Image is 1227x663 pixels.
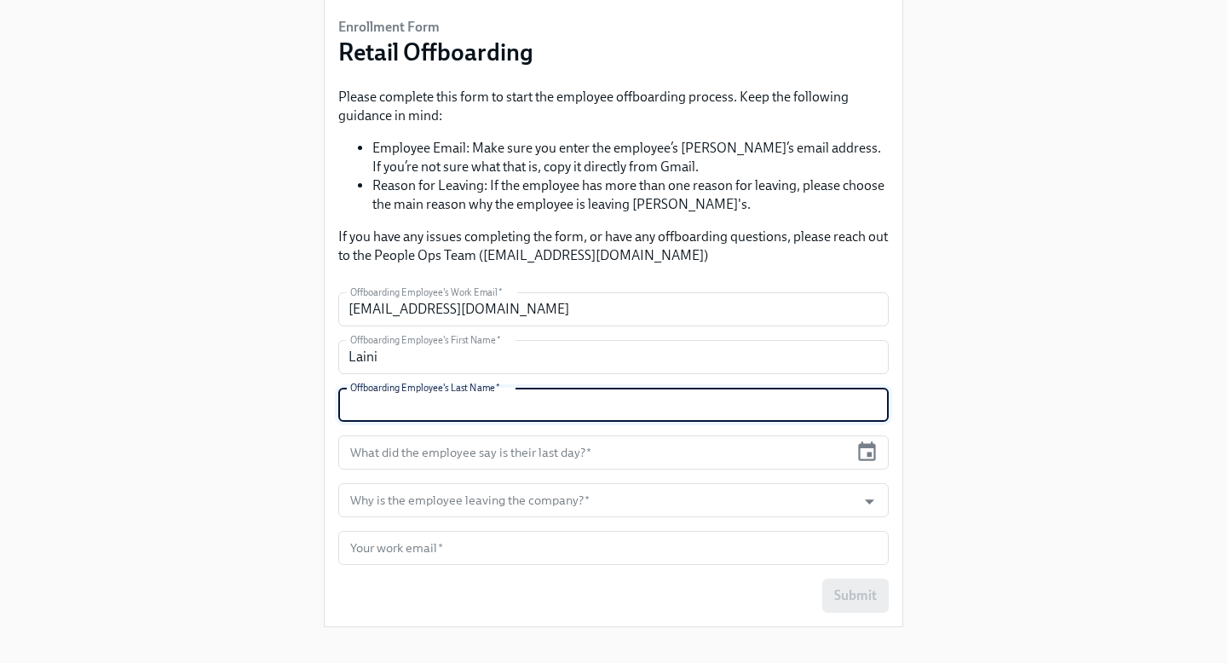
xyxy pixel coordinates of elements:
[372,176,889,214] li: Reason for Leaving: If the employee has more than one reason for leaving, please choose the main ...
[338,88,889,125] p: Please complete this form to start the employee offboarding process. Keep the following guidance ...
[856,488,883,515] button: Open
[338,228,889,265] p: If you have any issues completing the form, or have any offboarding questions, please reach out t...
[338,37,533,67] h3: Retail Offboarding
[338,18,533,37] h6: Enrollment Form
[338,435,849,470] input: MM/DD/YYYY
[372,139,889,176] li: Employee Email: Make sure you enter the employee’s [PERSON_NAME]’s email address. If you’re not s...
